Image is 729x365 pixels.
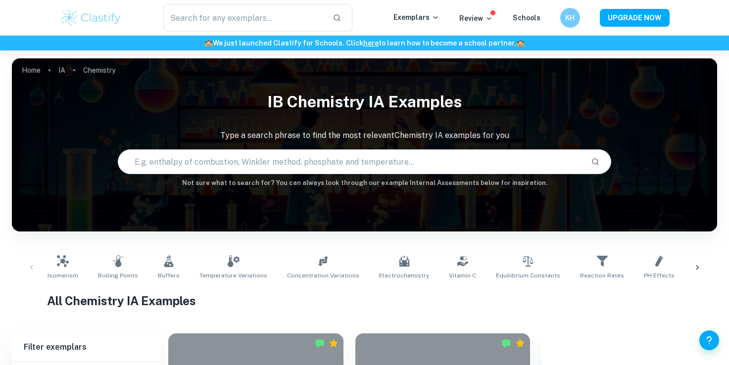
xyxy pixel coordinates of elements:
[12,333,160,361] h6: Filter exemplars
[12,178,717,188] h6: Not sure what to search for? You can always look through our example Internal Assessments below f...
[98,271,138,280] span: Boiling Points
[379,271,429,280] span: Electrochemistry
[315,338,325,348] img: Marked
[22,63,41,77] a: Home
[587,153,604,170] button: Search
[329,338,339,348] div: Premium
[12,86,717,118] h1: IB Chemistry IA examples
[501,338,511,348] img: Marked
[449,271,476,280] span: Vitamin C
[515,338,525,348] div: Premium
[600,9,670,27] button: UPGRADE NOW
[48,271,78,280] span: Isomerism
[560,8,580,28] button: KH
[199,271,267,280] span: Temperature Variations
[699,330,719,350] button: Help and Feedback
[580,271,624,280] span: Reaction Rates
[363,39,379,47] a: here
[644,271,675,280] span: pH Effects
[163,4,325,32] input: Search for any exemplars...
[118,148,583,176] input: E.g. enthalpy of combustion, Winkler method, phosphate and temperature...
[516,39,525,47] span: 🏫
[2,38,727,48] h6: We just launched Clastify for Schools. Click to learn how to become a school partner.
[459,13,493,24] p: Review
[12,130,717,141] p: Type a search phrase to find the most relevant Chemistry IA examples for you
[204,39,213,47] span: 🏫
[58,63,65,77] a: IA
[47,292,682,310] h1: All Chemistry IA Examples
[513,14,540,22] a: Schools
[496,271,560,280] span: Equilibrium Constants
[564,12,576,23] h6: KH
[158,271,180,280] span: Buffers
[83,65,115,76] p: Chemistry
[393,12,439,23] p: Exemplars
[287,271,359,280] span: Concentration Variations
[60,8,123,28] img: Clastify logo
